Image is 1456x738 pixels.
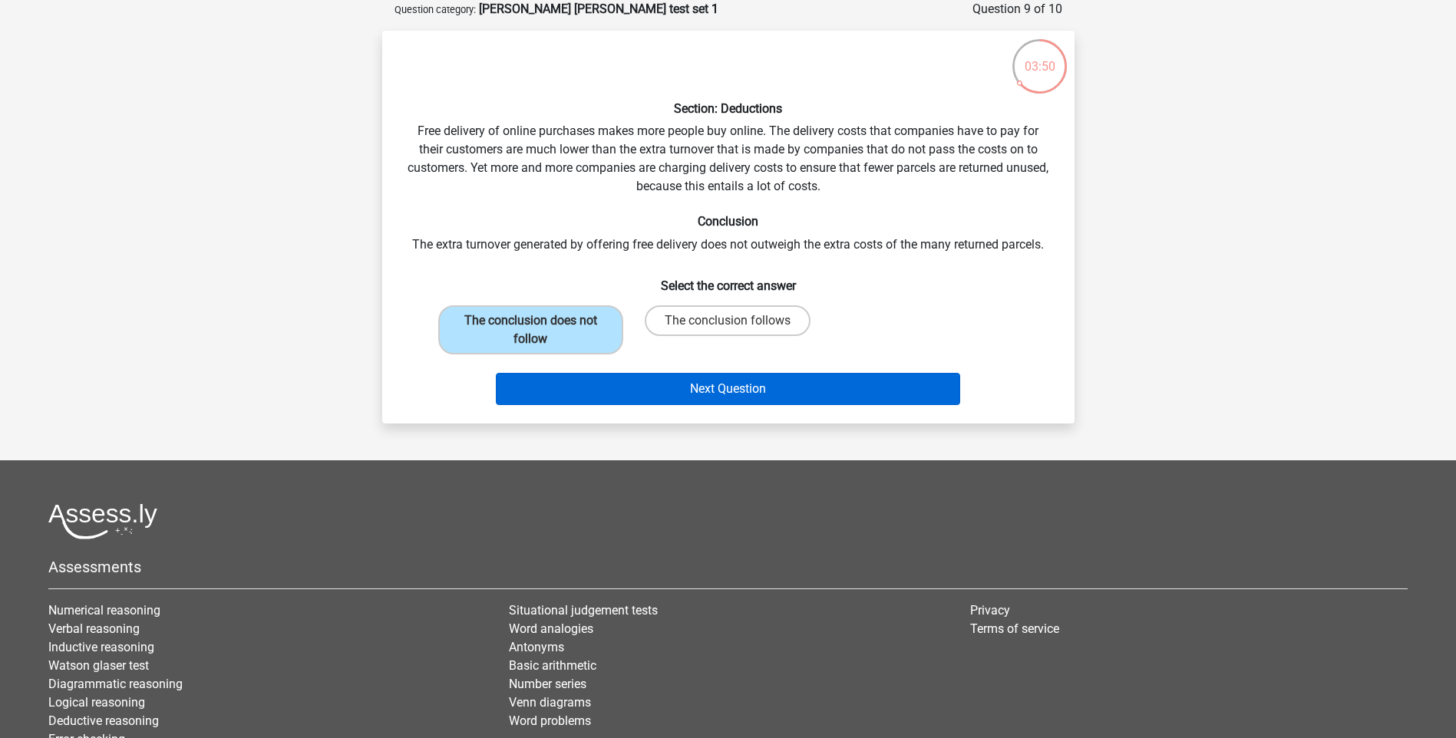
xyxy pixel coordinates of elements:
button: Next Question [496,373,960,405]
h6: Conclusion [407,214,1050,229]
a: Privacy [970,603,1010,618]
a: Venn diagrams [509,695,591,710]
strong: [PERSON_NAME] [PERSON_NAME] test set 1 [479,2,718,16]
a: Inductive reasoning [48,640,154,654]
img: Assessly logo [48,503,157,539]
small: Question category: [395,4,476,15]
div: Free delivery of online purchases makes more people buy online. The delivery costs that companies... [388,43,1068,411]
h5: Assessments [48,558,1408,576]
label: The conclusion follows [645,305,811,336]
a: Word analogies [509,621,593,636]
a: Deductive reasoning [48,713,159,728]
h6: Section: Deductions [407,101,1050,116]
a: Terms of service [970,621,1059,636]
a: Diagrammatic reasoning [48,677,183,691]
a: Situational judgement tests [509,603,658,618]
a: Verbal reasoning [48,621,140,636]
a: Antonyms [509,640,564,654]
a: Basic arithmetic [509,658,596,673]
div: 03:50 [1011,38,1068,76]
a: Watson glaser test [48,658,149,673]
label: The conclusion does not follow [438,305,623,354]
h6: Select the correct answer [407,266,1050,293]
a: Numerical reasoning [48,603,160,618]
a: Logical reasoning [48,695,145,710]
a: Word problems [509,713,591,728]
a: Number series [509,677,586,691]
